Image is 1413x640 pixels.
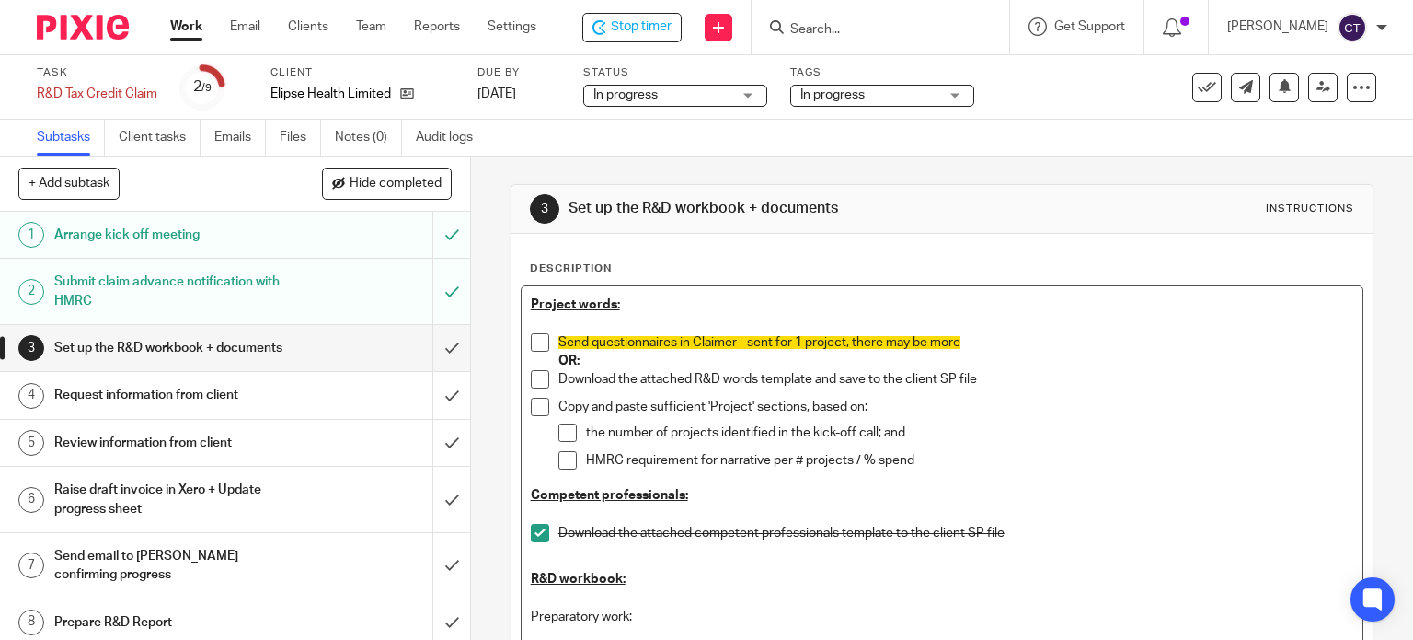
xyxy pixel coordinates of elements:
a: Files [280,120,321,156]
button: + Add subtask [18,168,120,199]
a: Clients [288,17,328,36]
h1: Request information from client [54,381,294,409]
a: Audit logs [416,120,487,156]
img: svg%3E [1338,13,1367,42]
span: Hide completed [350,177,442,192]
p: [PERSON_NAME] [1227,17,1328,36]
span: Stop timer [611,17,672,37]
label: Tags [790,65,974,80]
a: Emails [214,120,266,156]
button: Hide completed [322,168,452,199]
a: Client tasks [119,120,201,156]
span: In progress [800,88,865,101]
a: Reports [414,17,460,36]
input: Search [788,22,954,39]
span: In progress [593,88,658,101]
a: Settings [488,17,536,36]
label: Due by [477,65,560,80]
div: 3 [530,194,559,224]
h1: Set up the R&D workbook + documents [569,199,981,218]
div: 3 [18,335,44,361]
div: Elipse Health Limited - R&D Tax Credit Claim [582,13,682,42]
u: Competent professionals: [531,489,688,502]
div: 6 [18,487,44,513]
div: R&amp;D Tax Credit Claim [37,85,157,103]
h1: Prepare R&D Report [54,609,294,636]
span: Send questionnaires in Claimer - sent for 1 project, there may be more [558,336,960,349]
small: /9 [201,83,212,93]
img: Pixie [37,15,129,40]
p: Preparatory work: [531,608,1354,626]
div: 7 [18,553,44,578]
a: Email [230,17,260,36]
h1: Raise draft invoice in Xero + Update progress sheet [54,476,294,523]
p: Download the attached competent professionals template to the client SP file [558,524,1354,542]
strong: OR: [558,355,580,367]
u: Project words: [531,298,620,311]
div: 8 [18,610,44,635]
label: Status [583,65,767,80]
h1: Send email to [PERSON_NAME] confirming progress [54,542,294,589]
span: [DATE] [477,87,516,100]
a: Subtasks [37,120,105,156]
h1: Arrange kick off meeting [54,221,294,249]
div: 1 [18,222,44,248]
u: R&D workbook: [531,573,626,586]
h1: Set up the R&D workbook + documents [54,334,294,362]
div: R&D Tax Credit Claim [37,85,157,103]
h1: Submit claim advance notification with HMRC [54,268,294,315]
a: Work [170,17,202,36]
div: 2 [18,279,44,305]
label: Client [270,65,454,80]
a: Team [356,17,386,36]
span: Get Support [1054,20,1125,33]
label: Task [37,65,157,80]
div: 4 [18,383,44,409]
div: Instructions [1266,202,1354,216]
p: Download the attached R&D words template and save to the client SP file [558,370,1354,389]
a: Notes (0) [335,120,402,156]
p: the number of projects identified in the kick-off call; and [586,424,1354,442]
h1: Review information from client [54,429,294,457]
p: HMRC requirement for narrative per # projects / % spend [586,451,1354,470]
p: Copy and paste sufficient 'Project' sections, based on: [558,398,1354,416]
div: 5 [18,430,44,456]
p: Elipse Health Limited [270,85,391,103]
div: 2 [193,76,212,98]
p: Description [530,262,612,276]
